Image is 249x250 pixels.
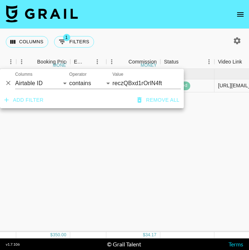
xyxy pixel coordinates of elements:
[1,93,46,107] button: Add filter
[74,55,84,69] div: Expenses: Remove Commission?
[179,57,189,67] button: Sort
[112,71,123,78] label: Value
[160,55,214,69] div: Status
[37,55,69,69] div: Booking Price
[70,55,106,69] div: Expenses: Remove Commission?
[6,242,20,247] div: v 1.7.106
[164,55,179,69] div: Status
[27,57,37,67] button: Sort
[92,56,103,67] button: Menu
[143,232,145,238] div: $
[204,56,214,67] button: Menu
[134,93,182,107] button: Remove all
[6,5,78,22] img: Grail Talent
[53,63,69,67] div: money
[84,57,94,67] button: Sort
[69,71,86,78] label: Operator
[53,232,66,238] div: 350.00
[218,55,242,69] div: Video Link
[16,56,27,67] button: Menu
[106,56,117,67] button: Menu
[128,55,157,69] div: Commission
[145,232,156,238] div: 34.17
[228,241,243,247] a: Terms
[3,78,14,88] button: Delete
[15,71,32,78] label: Columns
[63,34,70,41] span: 1
[6,36,48,48] button: Select columns
[141,63,157,67] div: money
[54,36,94,48] button: Show filters
[233,7,248,22] button: open drawer
[118,57,128,67] button: Sort
[112,78,181,89] input: Filter value
[5,56,16,67] button: Menu
[50,232,53,238] div: $
[107,241,141,248] div: © Grail Talent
